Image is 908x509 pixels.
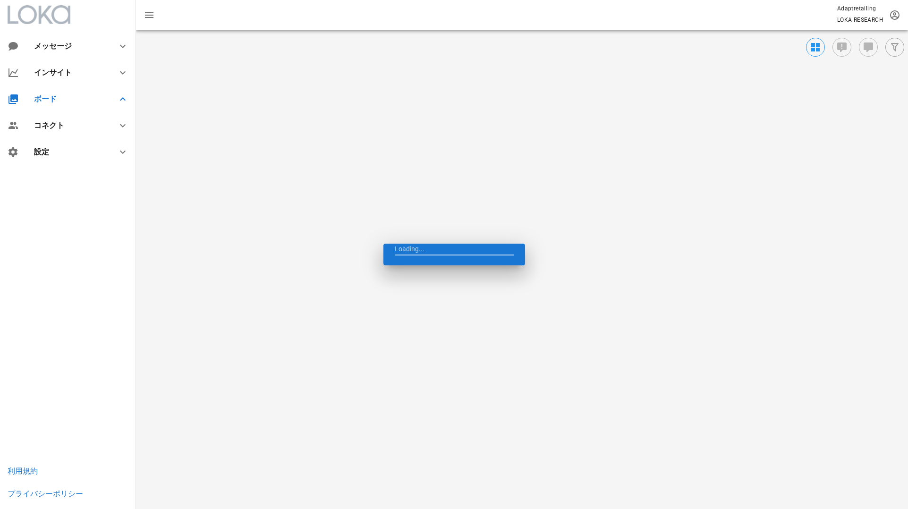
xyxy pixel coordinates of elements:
div: コネクト [34,121,106,130]
p: Adaptretailing [837,4,883,13]
p: LOKA RESEARCH [837,15,883,25]
div: 設定 [34,147,106,156]
div: Loading... [383,244,525,265]
div: ボード [34,94,106,103]
a: プライバシーポリシー [8,489,83,498]
div: インサイト [34,68,106,77]
a: 利用規約 [8,467,38,475]
div: メッセージ [34,42,102,51]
